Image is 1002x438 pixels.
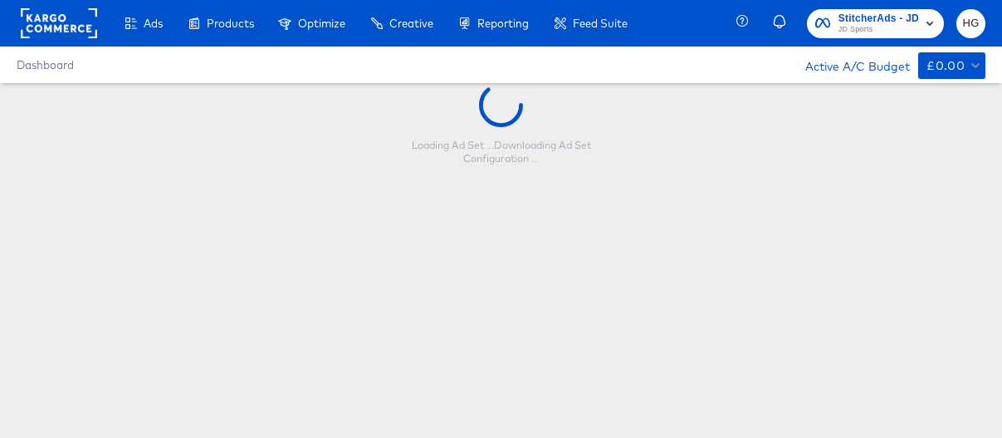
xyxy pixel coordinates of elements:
[963,14,979,33] span: HG
[956,9,985,38] button: HG
[838,10,919,27] span: StitcherAds - JD
[207,17,254,30] span: Products
[17,58,74,71] a: Dashboard
[144,17,163,30] span: Ads
[926,56,965,76] div: £0.00
[807,9,944,38] button: StitcherAds - JDJD Sports
[398,139,605,165] div: Loading Ad Set ... Downloading Ad Set Configuration ...
[389,17,433,30] span: Creative
[573,17,628,30] span: Feed Suite
[918,52,985,79] button: £0.00
[298,17,345,30] span: Optimize
[788,52,910,77] div: Active A/C Budget
[838,23,919,37] span: JD Sports
[477,17,529,30] span: Reporting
